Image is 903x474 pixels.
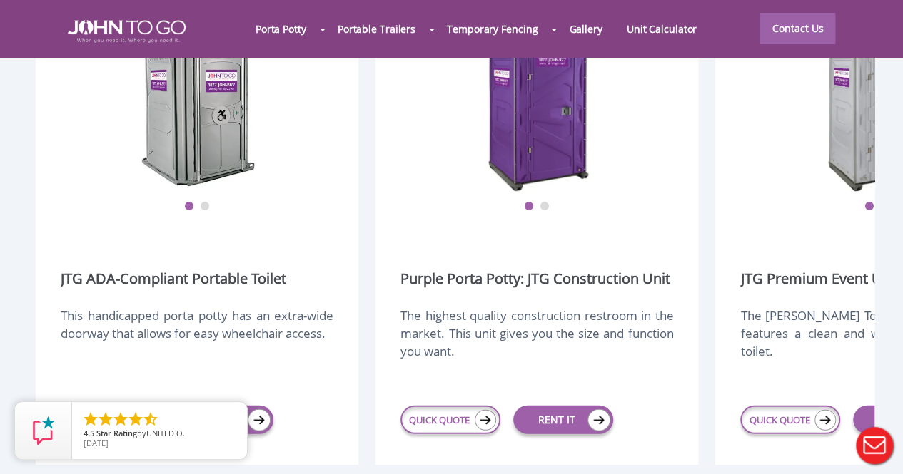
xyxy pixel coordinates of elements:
[864,202,874,212] button: 1 of 2
[84,429,236,439] span: by
[400,306,673,375] div: The highest quality construction restroom in the market. This unit gives you the size and functio...
[435,14,550,44] a: Temporary Fencing
[740,269,899,289] a: JTG Premium Event Unit
[82,411,99,428] li: 
[141,16,255,194] img: ADA Handicapped Accessible Unit
[740,406,840,434] a: QUICK QUOTE
[846,417,903,474] button: Live Chat
[587,409,610,431] img: icon
[326,14,428,44] a: Portable Trailers
[400,406,500,434] a: QUICK QUOTE
[200,202,210,212] button: 2 of 2
[29,416,58,445] img: Review Rating
[248,409,271,431] img: icon
[475,410,496,431] img: icon
[112,411,129,428] li: 
[68,20,186,43] img: JOHN to go
[243,14,318,44] a: Porta Potty
[127,411,144,428] li: 
[97,411,114,428] li: 
[184,202,194,212] button: 1 of 2
[557,14,614,44] a: Gallery
[524,202,534,212] button: 1 of 2
[146,428,185,438] span: UNITED O.
[615,14,710,44] a: Unit Calculator
[760,13,835,44] a: Contact Us
[84,428,94,438] span: 4.5
[61,269,286,289] a: JTG ADA-Compliant Portable Toilet
[96,428,137,438] span: Star Rating
[814,410,836,431] img: icon
[142,411,159,428] li: 
[540,202,550,212] button: 2 of 2
[84,438,109,448] span: [DATE]
[400,269,670,289] a: Purple Porta Potty: JTG Construction Unit
[513,406,613,434] a: RENT IT
[61,306,333,375] div: This handicapped porta potty has an extra-wide doorway that allows for easy wheelchair access.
